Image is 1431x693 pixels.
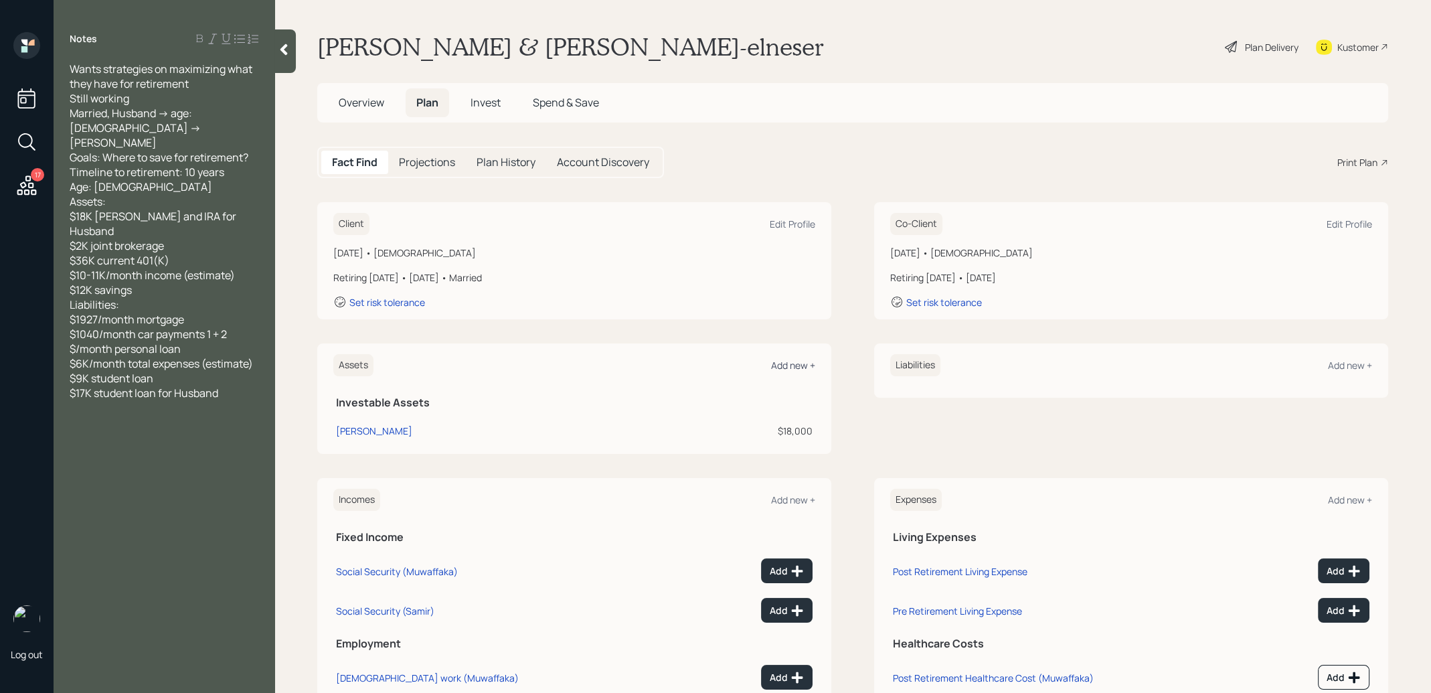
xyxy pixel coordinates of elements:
div: Add [1327,671,1361,684]
button: Add [761,598,813,623]
div: [DATE] • [DEMOGRAPHIC_DATA] [890,246,1372,260]
h5: Employment [336,637,813,650]
h6: Expenses [890,489,942,511]
span: Overview [339,95,384,110]
button: Add [1318,598,1369,623]
div: Add [1327,564,1361,578]
h5: Fixed Income [336,531,813,544]
span: Spend & Save [533,95,599,110]
button: Add [1318,558,1369,583]
div: Print Plan [1337,155,1377,169]
div: Plan Delivery [1245,40,1298,54]
h5: Investable Assets [336,396,813,409]
h5: Projections [399,156,455,169]
div: Pre Retirement Living Expense [893,605,1022,617]
div: Social Security (Samir) [336,605,434,617]
div: [PERSON_NAME] [336,424,412,438]
h5: Plan History [477,156,535,169]
h5: Healthcare Costs [893,637,1369,650]
h5: Account Discovery [557,156,649,169]
div: 17 [31,168,44,181]
div: Retiring [DATE] • [DATE] • Married [333,271,815,285]
div: Add [770,564,804,578]
h1: [PERSON_NAME] & [PERSON_NAME]-elneser [317,32,824,62]
div: Post Retirement Healthcare Cost (Muwaffaka) [893,672,1094,684]
h6: Co-Client [890,213,942,235]
div: Add [770,604,804,617]
h6: Assets [333,354,373,376]
div: Add [770,671,804,684]
h5: Fact Find [332,156,377,169]
h6: Client [333,213,369,235]
div: Retiring [DATE] • [DATE] [890,271,1372,285]
div: [DEMOGRAPHIC_DATA] work (Muwaffaka) [336,672,519,684]
button: Add [761,558,813,583]
div: Add new + [771,359,815,372]
div: Social Security (Muwaffaka) [336,565,458,578]
button: Add [761,665,813,690]
img: treva-nostdahl-headshot.png [13,605,40,632]
label: Notes [70,32,97,46]
span: Plan [416,95,438,110]
div: $18,000 [659,424,813,438]
h6: Liabilities [890,354,940,376]
div: Kustomer [1337,40,1379,54]
div: Edit Profile [770,218,815,230]
h5: Living Expenses [893,531,1369,544]
div: Log out [11,648,43,661]
button: Add [1318,665,1369,690]
div: Edit Profile [1327,218,1372,230]
span: Wants strategies on maximizing what they have for retirement Still working Married, Husband -> ag... [70,62,254,400]
span: Invest [471,95,501,110]
div: Add [1327,604,1361,617]
div: Post Retirement Living Expense [893,565,1027,578]
h6: Incomes [333,489,380,511]
div: [DATE] • [DEMOGRAPHIC_DATA] [333,246,815,260]
div: Set risk tolerance [349,296,425,309]
div: Set risk tolerance [906,296,982,309]
div: Add new + [771,493,815,506]
div: Add new + [1328,359,1372,372]
div: Add new + [1328,493,1372,506]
